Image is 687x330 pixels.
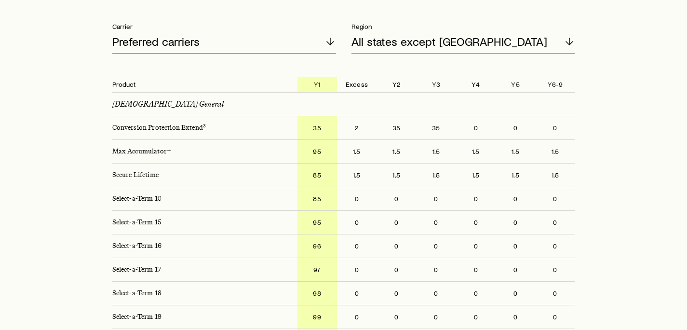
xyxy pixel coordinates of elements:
[297,234,337,258] p: 96
[456,116,496,139] p: 0
[105,140,297,163] p: Max Accumulator+
[377,258,416,281] p: 0
[456,305,496,329] p: 0
[496,187,535,210] p: 0
[105,234,297,258] p: Select-a-Term 16
[112,23,336,30] p: Carrier
[496,258,535,281] p: 0
[337,77,377,92] p: Excess
[535,305,575,329] p: 0
[297,77,337,92] p: Y1
[351,35,547,48] p: All states except [GEOGRAPHIC_DATA]
[337,116,377,139] p: 2
[105,258,297,281] p: Select-a-Term 17
[297,116,337,139] p: 35
[535,164,575,187] p: 1.5
[105,77,297,92] p: Product
[112,35,200,48] p: Preferred carriers
[377,187,416,210] p: 0
[416,140,456,163] p: 1.5
[416,116,456,139] p: 35
[456,140,496,163] p: 1.5
[456,282,496,305] p: 0
[351,23,575,30] p: Region
[535,140,575,163] p: 1.5
[496,77,535,92] p: Y5
[297,258,337,281] p: 97
[496,211,535,234] p: 0
[456,211,496,234] p: 0
[416,211,456,234] p: 0
[105,116,297,139] p: Conversion Protection Extend
[112,99,224,109] p: [DEMOGRAPHIC_DATA] General
[496,234,535,258] p: 0
[337,211,377,234] p: 0
[416,282,456,305] p: 0
[535,234,575,258] p: 0
[377,164,416,187] p: 1.5
[337,164,377,187] p: 1.5
[203,123,206,129] sup: 3
[496,116,535,139] p: 0
[416,187,456,210] p: 0
[456,77,496,92] p: Y4
[535,187,575,210] p: 0
[496,282,535,305] p: 0
[456,258,496,281] p: 0
[297,282,337,305] p: 98
[496,164,535,187] p: 1.5
[105,282,297,305] p: Select-a-Term 18
[105,164,297,187] p: Secure Lifetime
[535,211,575,234] p: 0
[377,77,416,92] p: Y2
[416,305,456,329] p: 0
[105,187,297,210] p: Select-a-Term 10
[535,258,575,281] p: 0
[337,282,377,305] p: 0
[297,211,337,234] p: 95
[297,305,337,329] p: 99
[456,164,496,187] p: 1.5
[496,140,535,163] p: 1.5
[337,234,377,258] p: 0
[337,258,377,281] p: 0
[416,164,456,187] p: 1.5
[496,305,535,329] p: 0
[377,116,416,139] p: 35
[337,305,377,329] p: 0
[377,305,416,329] p: 0
[377,234,416,258] p: 0
[377,140,416,163] p: 1.5
[297,164,337,187] p: 85
[203,124,206,132] a: 3
[535,77,575,92] p: Y6-9
[535,282,575,305] p: 0
[535,116,575,139] p: 0
[337,187,377,210] p: 0
[105,305,297,329] p: Select-a-Term 19
[416,77,456,92] p: Y3
[297,187,337,210] p: 85
[297,140,337,163] p: 95
[416,234,456,258] p: 0
[456,187,496,210] p: 0
[337,140,377,163] p: 1.5
[377,211,416,234] p: 0
[416,258,456,281] p: 0
[377,282,416,305] p: 0
[456,234,496,258] p: 0
[105,211,297,234] p: Select-a-Term 15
